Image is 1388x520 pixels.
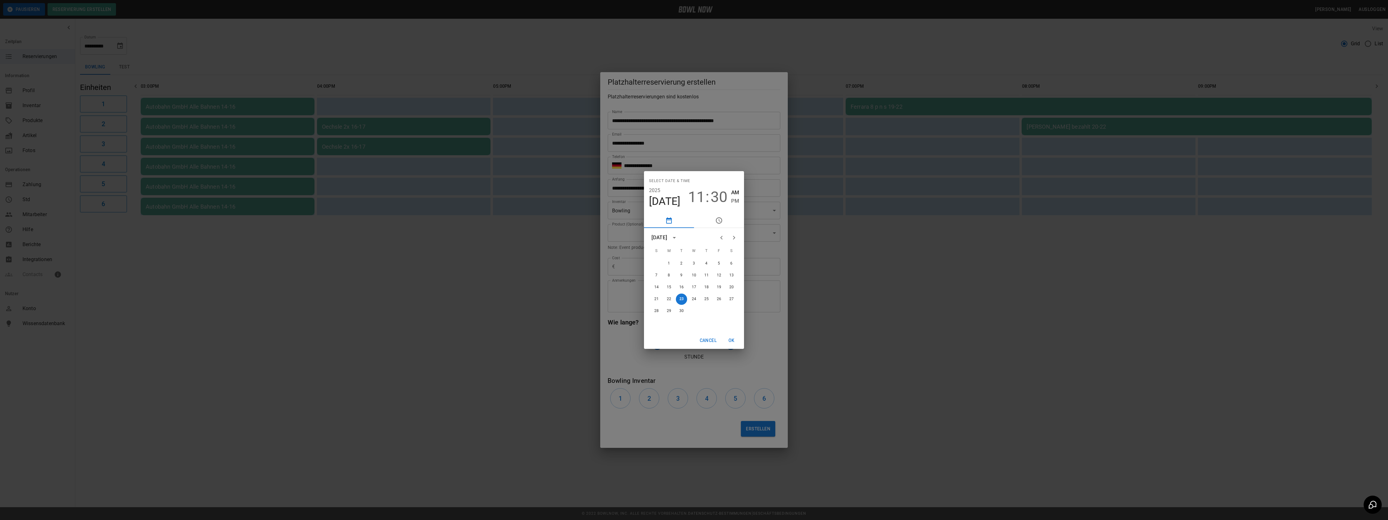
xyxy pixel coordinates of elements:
button: 18 [701,282,712,293]
button: 4 [701,258,712,269]
span: Friday [713,245,725,257]
button: 20 [726,282,737,293]
button: 1 [663,258,675,269]
button: 22 [663,294,675,305]
button: 21 [651,294,662,305]
button: [DATE] [649,195,681,208]
button: 28 [651,305,662,317]
button: 25 [701,294,712,305]
button: 15 [663,282,675,293]
button: 10 [688,270,700,281]
button: 3 [688,258,700,269]
button: 9 [676,270,687,281]
button: 13 [726,270,737,281]
button: 17 [688,282,700,293]
span: : [706,188,709,206]
button: PM [731,197,739,205]
span: Sunday [651,245,662,257]
button: 30 [676,305,687,317]
span: Select date & time [649,176,690,186]
button: 12 [713,270,725,281]
button: 26 [713,294,725,305]
button: 16 [676,282,687,293]
button: 24 [688,294,700,305]
button: 19 [713,282,725,293]
div: [DATE] [651,234,667,241]
button: 2 [676,258,687,269]
button: 8 [663,270,675,281]
button: 29 [663,305,675,317]
button: 6 [726,258,737,269]
button: 23 [676,294,687,305]
button: OK [722,335,742,346]
button: 30 [711,188,727,206]
button: 11 [701,270,712,281]
button: 5 [713,258,725,269]
button: Previous month [715,231,728,244]
button: Next month [728,231,740,244]
button: 2025 [649,186,661,195]
button: AM [731,188,739,197]
span: Saturday [726,245,737,257]
button: 14 [651,282,662,293]
button: Cancel [697,335,719,346]
button: 7 [651,270,662,281]
span: Thursday [701,245,712,257]
button: calendar view is open, switch to year view [669,232,680,243]
button: pick time [694,213,744,228]
button: pick date [644,213,694,228]
button: 11 [688,188,705,206]
span: Wednesday [688,245,700,257]
span: Monday [663,245,675,257]
button: 27 [726,294,737,305]
span: Tuesday [676,245,687,257]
